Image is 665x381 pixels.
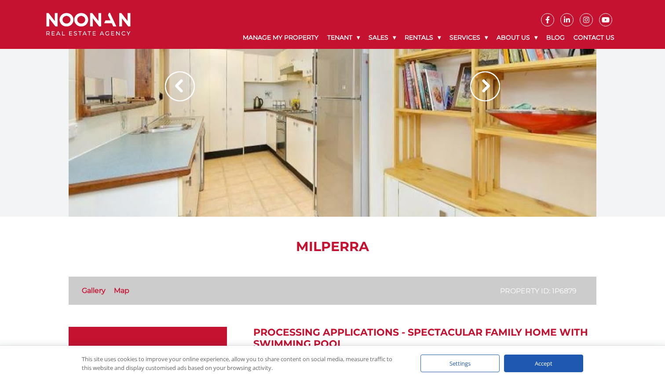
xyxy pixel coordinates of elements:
a: Blog [542,26,569,49]
img: Noonan Real Estate Agency [46,13,131,36]
p: Property ID: 1P6879 [500,285,577,296]
h1: MILPERRA [69,239,596,255]
div: This site uses cookies to improve your online experience, allow you to share content on social me... [82,355,403,372]
a: Sales [364,26,400,49]
img: Arrow slider [165,71,195,101]
a: Gallery [82,286,106,295]
a: About Us [492,26,542,49]
a: Manage My Property [238,26,323,49]
a: Contact Us [569,26,619,49]
a: Rentals [400,26,445,49]
a: Services [445,26,492,49]
a: Map [114,286,129,295]
h2: PROCESSING APPLICATIONS - Spectacular Family Home With Swimming Pool [253,327,596,350]
div: Settings [420,355,500,372]
img: Arrow slider [470,71,500,101]
div: Accept [504,355,583,372]
a: Tenant [323,26,364,49]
